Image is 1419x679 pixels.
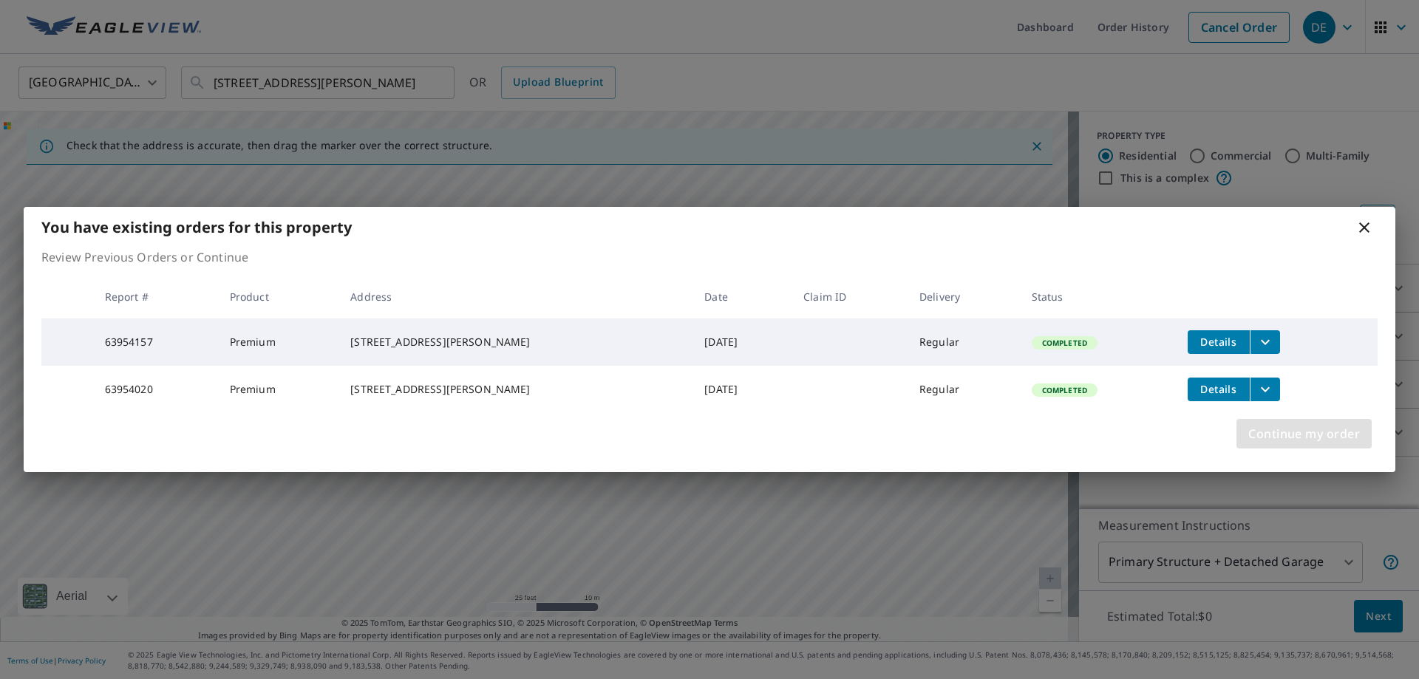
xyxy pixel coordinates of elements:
th: Report # [93,275,218,318]
td: Regular [908,366,1020,413]
p: Review Previous Orders or Continue [41,248,1378,266]
span: Details [1197,382,1241,396]
th: Status [1020,275,1176,318]
td: Premium [218,366,339,413]
td: 63954020 [93,366,218,413]
td: 63954157 [93,318,218,366]
th: Delivery [908,275,1020,318]
span: Continue my order [1248,423,1360,444]
th: Address [338,275,693,318]
button: Continue my order [1236,419,1372,448]
button: detailsBtn-63954020 [1188,378,1250,401]
span: Details [1197,335,1241,349]
span: Completed [1033,338,1096,348]
td: [DATE] [693,318,792,366]
div: [STREET_ADDRESS][PERSON_NAME] [350,335,681,349]
th: Date [693,275,792,318]
td: [DATE] [693,366,792,413]
span: Completed [1033,385,1096,395]
button: detailsBtn-63954157 [1188,330,1250,354]
div: [STREET_ADDRESS][PERSON_NAME] [350,382,681,397]
button: filesDropdownBtn-63954020 [1250,378,1280,401]
b: You have existing orders for this property [41,217,352,237]
th: Claim ID [792,275,908,318]
button: filesDropdownBtn-63954157 [1250,330,1280,354]
td: Regular [908,318,1020,366]
th: Product [218,275,339,318]
td: Premium [218,318,339,366]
